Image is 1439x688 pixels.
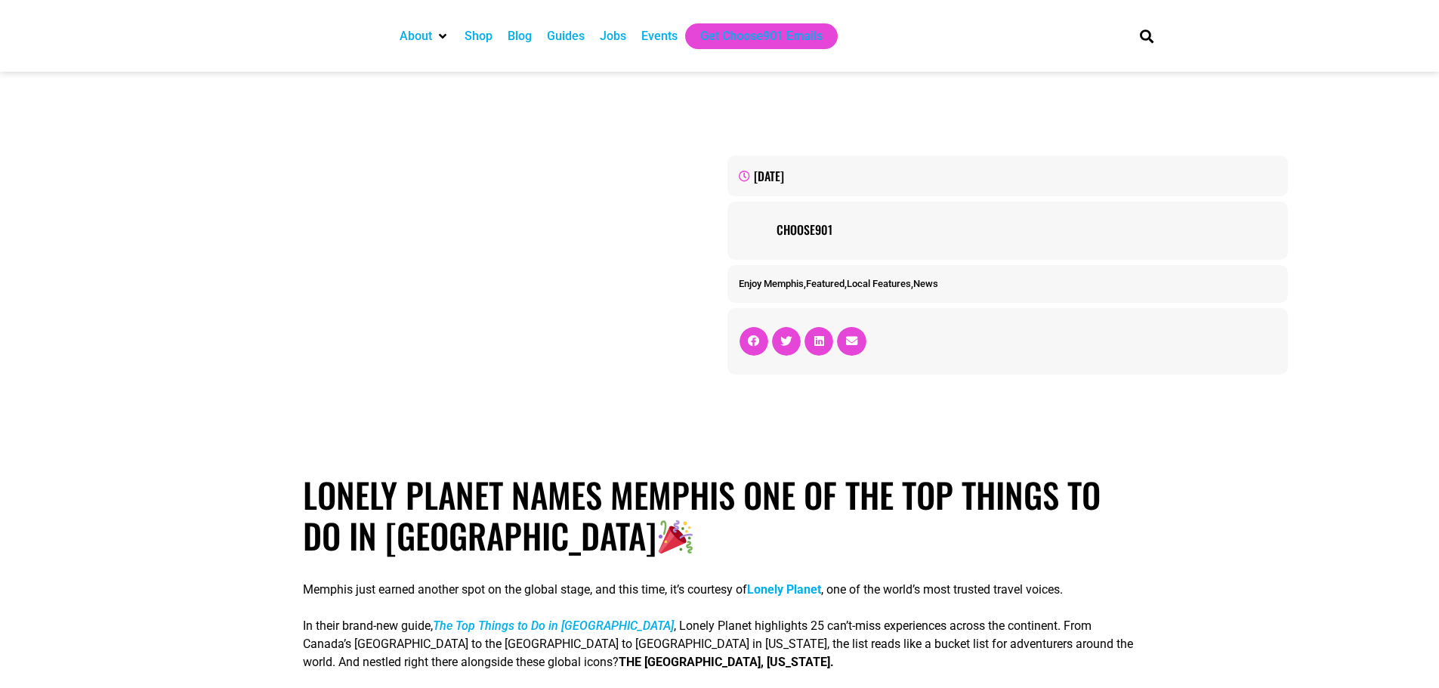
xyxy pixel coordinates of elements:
[739,278,938,289] span: , , ,
[400,27,432,45] a: About
[619,655,641,669] strong: THE
[806,278,845,289] a: Featured
[739,213,769,243] img: Picture of Choose901
[700,27,823,45] a: Get Choose901 Emails
[739,278,804,289] a: Enjoy Memphis
[772,327,801,356] div: Share on twitter
[433,619,674,633] a: The Top Things to Do in [GEOGRAPHIC_DATA]
[600,27,626,45] a: Jobs
[303,474,1136,556] h1: Lonely Planet Names Memphis One of the Top Things to Do in [GEOGRAPHIC_DATA]
[392,23,1114,49] nav: Main nav
[547,27,585,45] a: Guides
[641,27,678,45] a: Events
[847,278,911,289] a: Local Features
[1134,23,1159,48] div: Search
[804,327,833,356] div: Share on linkedin
[229,87,712,444] img: Two people jumping in front of a building with a guitar, featuring The Edge.
[740,327,768,356] div: Share on facebook
[659,520,693,554] img: 🎉
[747,582,821,597] a: Lonely Planet
[392,23,457,49] div: About
[303,581,1136,599] p: Memphis just earned another spot on the global stage, and this time, it’s courtesy of , one of th...
[913,278,938,289] a: News
[837,327,866,356] div: Share on email
[465,27,493,45] a: Shop
[303,617,1136,671] p: In their brand-new guide, , Lonely Planet highlights 25 can’t-miss experiences across the contine...
[777,221,1277,239] a: Choose901
[644,655,834,669] strong: [GEOGRAPHIC_DATA], [US_STATE].
[508,27,532,45] a: Blog
[754,167,784,185] time: [DATE]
